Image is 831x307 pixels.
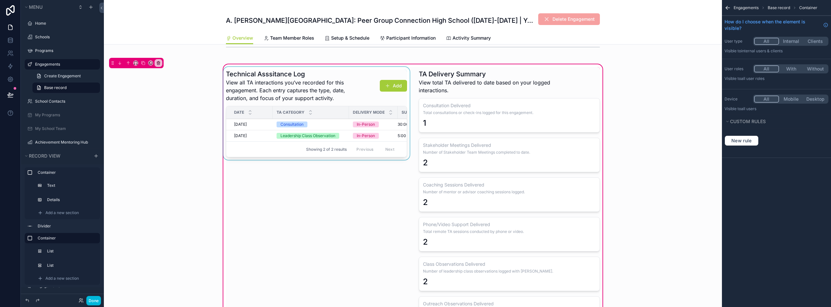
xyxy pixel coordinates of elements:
[331,35,369,41] span: Setup & Schedule
[725,117,825,126] button: Custom rules
[29,153,60,159] span: Record view
[803,96,827,103] button: Desktop
[23,151,90,160] button: Record view
[35,112,96,118] label: My Programs
[725,135,759,146] button: New rule
[21,164,104,287] div: scrollable content
[446,32,491,45] a: Activity Summary
[741,106,756,111] span: all users
[264,32,314,45] a: Team Member Roles
[725,39,750,44] label: User type
[47,263,93,268] label: List
[768,5,790,10] span: Base record
[353,110,385,115] span: Delivery Mode
[734,5,759,10] span: Engagements
[234,110,244,115] span: Date
[725,19,828,32] a: How do I choose when the element is visible?
[799,5,817,10] span: Container
[47,183,93,188] label: Text
[453,35,491,41] span: Activity Summary
[325,32,369,45] a: Setup & Schedule
[29,4,43,10] span: Menu
[741,48,783,53] span: Internal users & clients
[44,73,81,79] span: Create Engagement
[729,138,754,144] span: New rule
[35,99,96,104] label: School Contacts
[779,38,803,45] button: Internal
[35,21,96,26] label: Home
[35,62,96,67] label: Engagements
[741,76,764,81] span: All user roles
[44,85,67,90] span: Base record
[45,210,79,215] span: Add a new section
[226,32,253,45] a: Overview
[380,32,436,45] a: Participant Information
[86,296,101,305] button: Done
[23,3,74,12] button: Menu
[32,71,100,81] a: Create Engagement
[725,96,750,102] label: Device
[725,76,828,81] p: Visible to
[38,224,95,229] label: Divider
[226,16,535,25] h1: A. [PERSON_NAME][GEOGRAPHIC_DATA]: Peer Group Connection High School ([DATE]-[DATE] | Year Long)
[45,276,79,281] span: Add a new section
[35,34,96,40] label: Schools
[725,106,828,111] p: Visible to
[754,38,779,45] button: All
[779,65,803,72] button: With
[270,35,314,41] span: Team Member Roles
[38,170,95,175] label: Container
[803,38,827,45] button: Clients
[35,140,96,145] label: Achievement Mentoring Hub
[232,35,253,41] span: Overview
[754,96,779,103] button: All
[402,110,431,115] span: Support Time
[47,197,93,202] label: Details
[779,96,803,103] button: Mobile
[32,83,100,93] a: Base record
[725,19,821,32] span: How do I choose when the element is visible?
[730,119,766,124] span: Custom rules
[754,65,779,72] button: All
[47,249,93,254] label: List
[277,110,304,115] span: TA Category
[725,66,750,71] label: User roles
[306,147,347,152] span: Showing 2 of 2 results
[38,236,95,241] label: Container
[35,126,96,131] label: My School Team
[35,48,96,53] label: Programs
[386,35,436,41] span: Participant Information
[803,65,827,72] button: Without
[725,48,828,54] p: Visible to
